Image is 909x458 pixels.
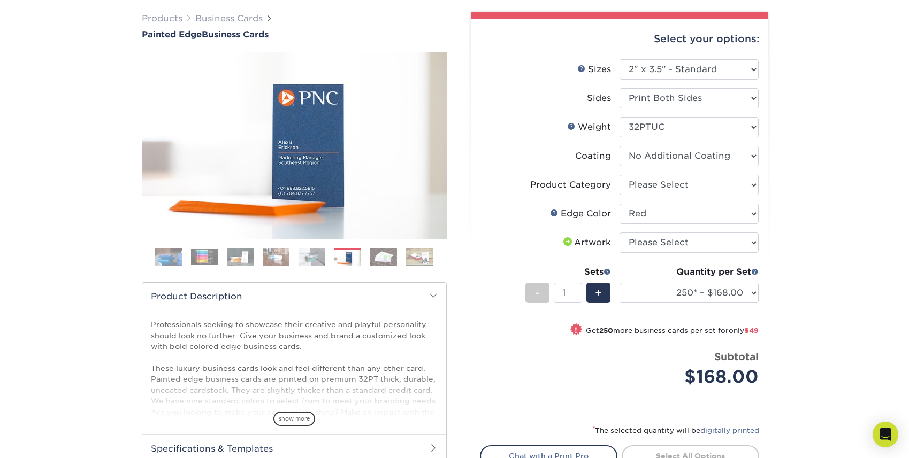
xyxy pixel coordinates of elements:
[3,425,91,454] iframe: Google Customer Reviews
[227,247,254,266] img: Business Cards 03
[744,327,759,335] span: $49
[263,247,289,266] img: Business Cards 04
[620,266,759,278] div: Quantity per Set
[299,247,325,266] img: Business Cards 05
[599,327,613,335] strong: 250
[191,249,218,265] img: Business Cards 02
[628,364,759,390] div: $168.00
[273,412,315,426] span: show more
[142,283,446,310] h2: Product Description
[406,247,433,266] img: Business Cards 08
[142,29,447,40] h1: Business Cards
[334,249,361,267] img: Business Cards 06
[561,236,611,249] div: Artwork
[567,121,611,134] div: Weight
[525,266,611,278] div: Sets
[577,63,611,76] div: Sizes
[587,92,611,105] div: Sides
[550,207,611,220] div: Edge Color
[530,178,611,191] div: Product Category
[575,150,611,162] div: Coating
[142,41,447,251] img: Painted Edge 06
[142,29,202,40] span: Painted Edge
[729,327,759,335] span: only
[195,13,263,24] a: Business Cards
[593,426,759,434] small: The selected quantity will be
[700,426,759,434] a: digitally printed
[586,327,759,337] small: Get more business cards per set for
[595,285,602,301] span: +
[873,422,898,447] div: Open Intercom Messenger
[142,29,447,40] a: Painted EdgeBusiness Cards
[714,351,759,362] strong: Subtotal
[370,247,397,266] img: Business Cards 07
[142,13,182,24] a: Products
[535,285,540,301] span: -
[155,244,182,270] img: Business Cards 01
[575,324,577,336] span: !
[480,19,759,59] div: Select your options:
